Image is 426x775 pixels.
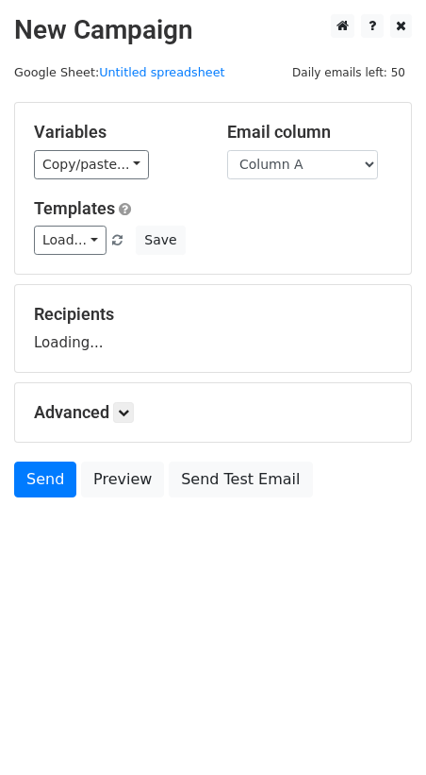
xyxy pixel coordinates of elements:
[34,304,392,353] div: Loading...
[14,14,412,46] h2: New Campaign
[14,65,225,79] small: Google Sheet:
[14,462,76,497] a: Send
[99,65,224,79] a: Untitled spreadsheet
[34,226,106,255] a: Load...
[286,65,412,79] a: Daily emails left: 50
[34,122,199,143] h5: Variables
[34,402,392,423] h5: Advanced
[34,304,392,325] h5: Recipients
[169,462,312,497] a: Send Test Email
[286,62,412,83] span: Daily emails left: 50
[34,150,149,179] a: Copy/paste...
[34,198,115,218] a: Templates
[136,226,185,255] button: Save
[227,122,392,143] h5: Email column
[81,462,164,497] a: Preview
